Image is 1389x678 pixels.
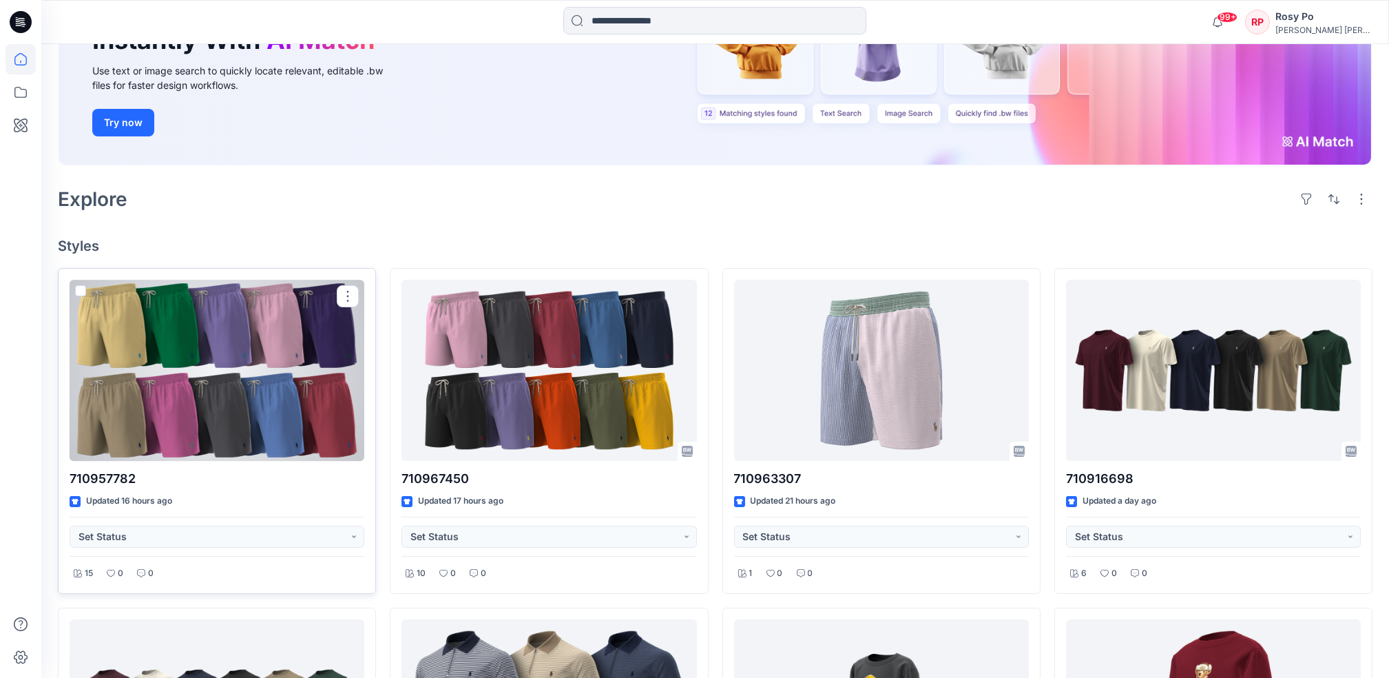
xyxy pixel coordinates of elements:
p: Updated a day ago [1083,494,1156,508]
p: 0 [450,566,456,581]
p: 710963307 [734,469,1029,489]
p: 15 [85,566,93,581]
p: 0 [1111,566,1117,581]
a: 710963307 [734,280,1029,461]
a: 710957782 [70,280,364,461]
p: Updated 16 hours ago [86,494,172,508]
p: 1 [749,566,753,581]
p: Updated 17 hours ago [418,494,503,508]
p: 10 [417,566,426,581]
button: Try now [92,109,154,136]
p: 6 [1081,566,1087,581]
p: 0 [481,566,486,581]
a: 710967450 [401,280,696,461]
p: 710957782 [70,469,364,489]
p: 710967450 [401,469,696,489]
p: 710916698 [1066,469,1361,489]
p: 0 [148,566,154,581]
p: 0 [118,566,123,581]
span: 99+ [1217,12,1237,23]
span: AI Match [267,25,375,55]
a: 710916698 [1066,280,1361,461]
h4: Styles [58,238,1372,254]
div: [PERSON_NAME] [PERSON_NAME] [1275,25,1372,35]
div: Use text or image search to quickly locate relevant, editable .bw files for faster design workflows. [92,63,402,92]
p: 0 [1142,566,1147,581]
div: RP [1245,10,1270,34]
p: Updated 21 hours ago [751,494,836,508]
div: Rosy Po [1275,8,1372,25]
h2: Explore [58,188,127,210]
p: 0 [808,566,813,581]
p: 0 [777,566,783,581]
